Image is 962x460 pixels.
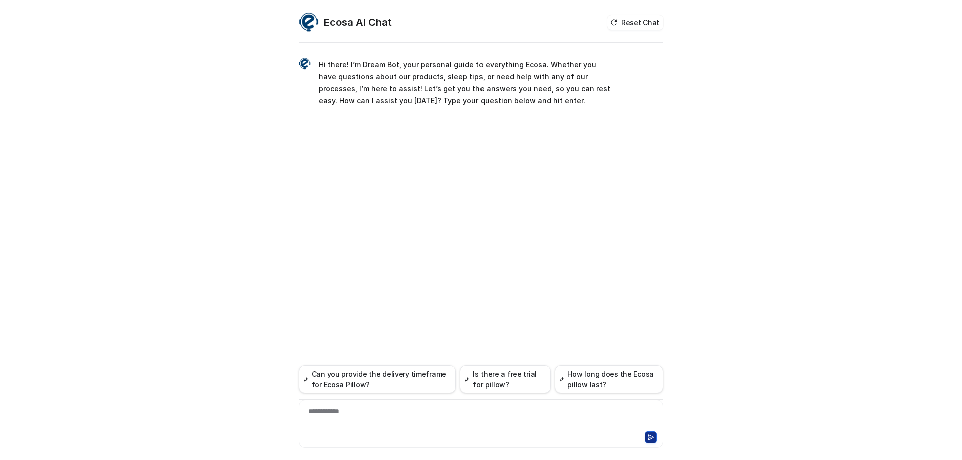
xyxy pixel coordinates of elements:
button: Can you provide the delivery timeframe for Ecosa Pillow? [299,365,456,393]
button: Reset Chat [607,15,663,30]
h2: Ecosa AI Chat [324,15,392,29]
p: Hi there! I’m Dream Bot, your personal guide to everything Ecosa. Whether you have questions abou... [319,59,612,107]
img: Widget [299,58,311,70]
button: Is there a free trial for pillow? [460,365,551,393]
button: How long does the Ecosa pillow last? [555,365,663,393]
img: Widget [299,12,319,32]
